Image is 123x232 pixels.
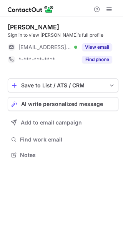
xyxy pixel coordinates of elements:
span: AI write personalized message [21,101,103,107]
span: Find work email [20,136,115,143]
button: save-profile-one-click [8,78,118,92]
img: ContactOut v5.3.10 [8,5,54,14]
button: Reveal Button [82,56,112,63]
span: Add to email campaign [21,119,82,126]
button: AI write personalized message [8,97,118,111]
button: Add to email campaign [8,116,118,130]
div: Save to List / ATS / CRM [21,82,105,89]
div: Sign in to view [PERSON_NAME]’s full profile [8,32,118,39]
div: [PERSON_NAME] [8,23,59,31]
span: [EMAIL_ADDRESS][DOMAIN_NAME] [18,44,71,51]
span: Notes [20,152,115,159]
button: Notes [8,150,118,160]
button: Reveal Button [82,43,112,51]
button: Find work email [8,134,118,145]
